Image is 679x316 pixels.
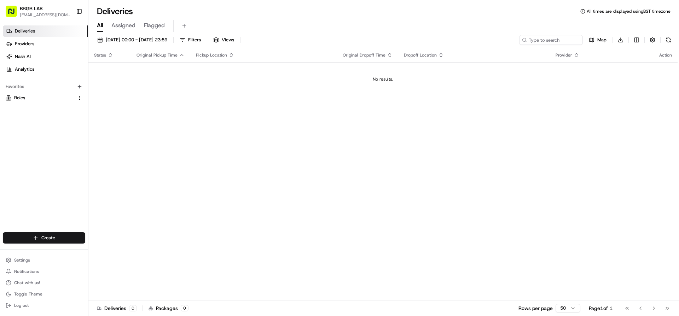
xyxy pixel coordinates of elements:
span: Original Dropoff Time [343,52,385,58]
h1: Deliveries [97,6,133,17]
button: Filters [176,35,204,45]
button: Notifications [3,267,85,276]
span: Settings [14,257,30,263]
span: Original Pickup Time [137,52,178,58]
div: Deliveries [97,305,137,312]
button: Toggle Theme [3,289,85,299]
span: Map [597,37,607,43]
span: Chat with us! [14,280,40,286]
button: Views [210,35,237,45]
div: Action [659,52,672,58]
div: Favorites [3,81,85,92]
button: BRGR LAB[EMAIL_ADDRESS][DOMAIN_NAME] [3,3,73,20]
span: [DATE] 00:00 - [DATE] 23:59 [106,37,167,43]
div: 0 [181,305,188,311]
span: Roles [14,95,25,101]
span: All times are displayed using BST timezone [587,8,671,14]
button: Refresh [663,35,673,45]
span: Log out [14,303,29,308]
span: Toggle Theme [14,291,42,297]
span: All [97,21,103,30]
span: Providers [15,41,34,47]
a: Nash AI [3,51,88,62]
button: Chat with us! [3,278,85,288]
span: Analytics [15,66,34,72]
button: Log out [3,300,85,310]
a: Deliveries [3,25,88,37]
button: [EMAIL_ADDRESS][DOMAIN_NAME] [20,12,70,18]
span: Provider [556,52,572,58]
div: Packages [149,305,188,312]
div: Page 1 of 1 [589,305,613,312]
button: Create [3,232,85,244]
button: BRGR LAB [20,5,42,12]
a: Analytics [3,64,88,75]
span: Filters [188,37,201,43]
span: Flagged [144,21,165,30]
span: Dropoff Location [404,52,437,58]
button: Roles [3,92,85,104]
span: Views [222,37,234,43]
div: 0 [129,305,137,311]
span: Deliveries [15,28,35,34]
span: Status [94,52,106,58]
div: No results. [91,76,675,82]
span: Pickup Location [196,52,227,58]
input: Type to search [519,35,583,45]
button: [DATE] 00:00 - [DATE] 23:59 [94,35,170,45]
span: Assigned [111,21,135,30]
a: Roles [6,95,74,101]
a: Providers [3,38,88,49]
p: Rows per page [518,305,553,312]
span: Create [41,235,55,241]
span: Notifications [14,269,39,274]
span: Nash AI [15,53,31,60]
button: Settings [3,255,85,265]
button: Map [586,35,610,45]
